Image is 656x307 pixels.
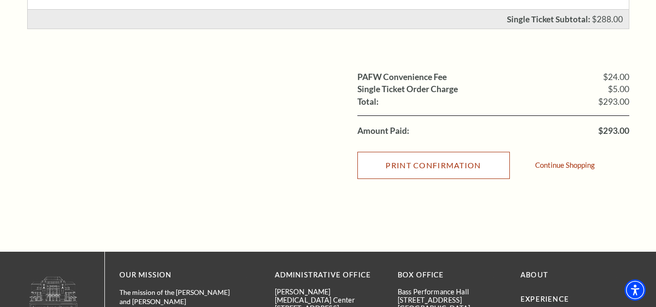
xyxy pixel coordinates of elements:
[598,127,629,135] span: $293.00
[521,295,569,303] a: Experience
[521,271,548,279] a: About
[275,269,383,281] p: Administrative Office
[119,269,241,281] p: OUR MISSION
[357,73,447,81] label: PAFW Convenience Fee
[357,127,409,135] label: Amount Paid:
[357,152,510,179] input: Submit button
[275,288,383,305] p: [PERSON_NAME][MEDICAL_DATA] Center
[592,14,623,24] span: $288.00
[535,162,595,169] a: Continue Shopping
[598,97,629,106] span: $293.00
[603,73,629,81] span: $24.00
[624,279,646,301] div: Accessibility Menu
[357,85,458,94] label: Single Ticket Order Charge
[608,85,629,94] span: $5.00
[398,288,506,296] p: Bass Performance Hall
[398,269,506,281] p: BOX OFFICE
[398,296,506,304] p: [STREET_ADDRESS]
[507,15,590,23] p: Single Ticket Subtotal:
[357,97,379,106] label: Total:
